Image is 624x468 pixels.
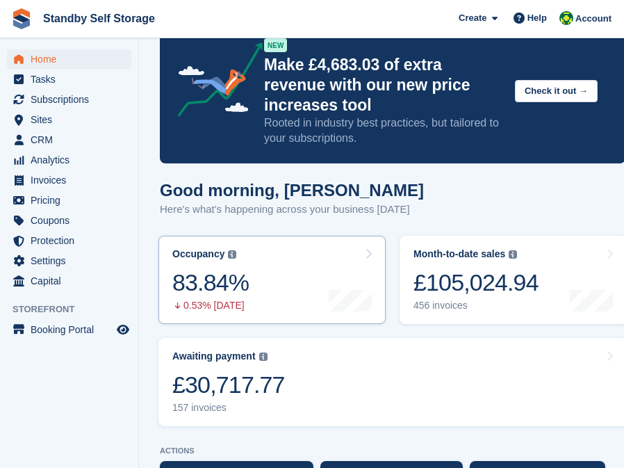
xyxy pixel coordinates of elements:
[31,231,114,250] span: Protection
[31,251,114,271] span: Settings
[7,231,131,250] a: menu
[31,150,114,170] span: Analytics
[515,80,598,103] button: Check it out →
[13,302,138,316] span: Storefront
[31,110,114,129] span: Sites
[31,70,114,89] span: Tasks
[7,90,131,109] a: menu
[7,320,131,339] a: menu
[160,181,424,200] h1: Good morning, [PERSON_NAME]
[172,371,285,399] div: £30,717.77
[172,248,224,260] div: Occupancy
[459,11,486,25] span: Create
[575,12,611,26] span: Account
[509,250,517,259] img: icon-info-grey-7440780725fd019a000dd9b08b2336e03edf1995a4989e88bcd33f0948082b44.svg
[7,211,131,230] a: menu
[7,271,131,291] a: menu
[166,42,263,122] img: price-adjustments-announcement-icon-8257ccfd72463d97f412b2fc003d46551f7dbcb40ab6d574587a9cd5c0d94...
[413,300,539,312] div: 456 invoices
[7,170,131,190] a: menu
[115,321,131,338] a: Preview store
[31,211,114,230] span: Coupons
[31,170,114,190] span: Invoices
[31,90,114,109] span: Subscriptions
[38,7,161,30] a: Standby Self Storage
[172,300,249,312] div: 0.53% [DATE]
[31,271,114,291] span: Capital
[31,320,114,339] span: Booking Portal
[7,150,131,170] a: menu
[11,8,32,29] img: stora-icon-8386f47178a22dfd0bd8f6a31ec36ba5ce8667c1dd55bd0f319d3a0aa187defe.svg
[172,268,249,297] div: 83.84%
[264,55,504,115] p: Make £4,683.03 of extra revenue with our new price increases tool
[158,236,386,324] a: Occupancy 83.84% 0.53% [DATE]
[7,130,131,150] a: menu
[527,11,547,25] span: Help
[160,202,424,218] p: Here's what's happening across your business [DATE]
[7,251,131,271] a: menu
[31,191,114,210] span: Pricing
[172,350,256,362] div: Awaiting payment
[259,353,268,361] img: icon-info-grey-7440780725fd019a000dd9b08b2336e03edf1995a4989e88bcd33f0948082b44.svg
[413,248,505,260] div: Month-to-date sales
[228,250,236,259] img: icon-info-grey-7440780725fd019a000dd9b08b2336e03edf1995a4989e88bcd33f0948082b44.svg
[413,268,539,297] div: £105,024.94
[172,402,285,414] div: 157 invoices
[559,11,573,25] img: John Ford
[7,191,131,210] a: menu
[264,38,287,52] div: NEW
[264,115,504,146] p: Rooted in industry best practices, but tailored to your subscriptions.
[7,70,131,89] a: menu
[31,130,114,150] span: CRM
[31,49,114,69] span: Home
[7,49,131,69] a: menu
[7,110,131,129] a: menu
